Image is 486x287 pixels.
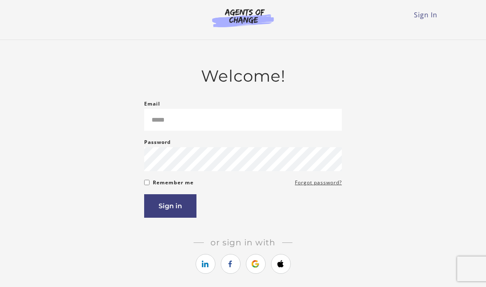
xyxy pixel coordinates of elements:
a: https://courses.thinkific.com/users/auth/google?ss%5Breferral%5D=&ss%5Buser_return_to%5D=&ss%5Bvi... [246,254,266,274]
a: Sign In [414,10,437,19]
h2: Welcome! [144,66,342,86]
label: Password [144,137,171,147]
a: https://courses.thinkific.com/users/auth/facebook?ss%5Breferral%5D=&ss%5Buser_return_to%5D=&ss%5B... [221,254,241,274]
button: Sign in [144,194,196,218]
label: Remember me [153,178,194,188]
label: Email [144,99,160,109]
img: Agents of Change Logo [203,8,283,27]
a: Forgot password? [295,178,342,188]
a: https://courses.thinkific.com/users/auth/linkedin?ss%5Breferral%5D=&ss%5Buser_return_to%5D=&ss%5B... [196,254,215,274]
a: https://courses.thinkific.com/users/auth/apple?ss%5Breferral%5D=&ss%5Buser_return_to%5D=&ss%5Bvis... [271,254,291,274]
span: Or sign in with [204,238,282,247]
